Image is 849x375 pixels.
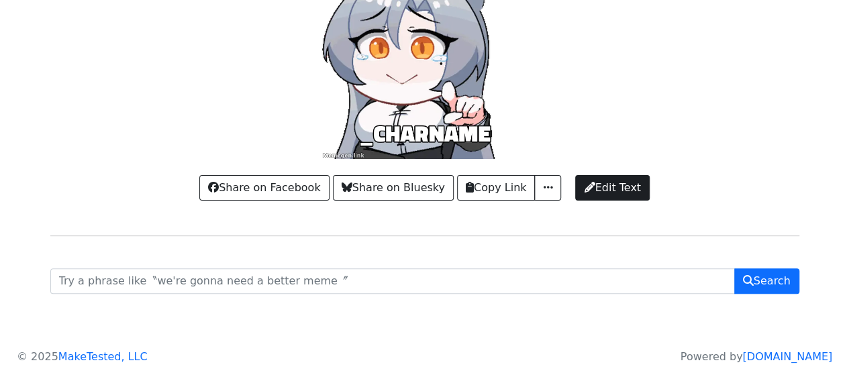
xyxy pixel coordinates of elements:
button: Search [734,268,799,294]
a: Share on Bluesky [333,175,454,201]
span: Search [743,273,791,289]
span: Share on Bluesky [342,180,445,196]
a: [DOMAIN_NAME] [742,350,832,363]
span: Share on Facebook [208,180,320,196]
input: Try a phrase like〝we're gonna need a better meme〞 [50,268,735,294]
a: Edit Text [575,175,649,201]
a: MakeTested, LLC [58,350,148,363]
p: Powered by [681,349,832,365]
button: Copy Link [457,175,535,201]
a: Share on Facebook [199,175,329,201]
span: Edit Text [584,180,640,196]
p: © 2025 [17,349,148,365]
